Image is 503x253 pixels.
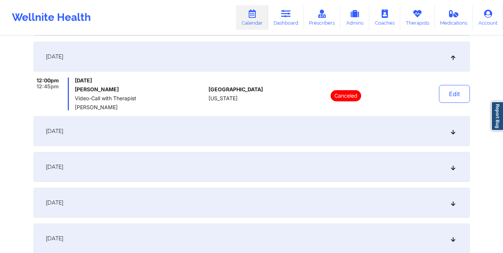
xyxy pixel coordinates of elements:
a: Admins [340,5,369,30]
span: [DATE] [46,127,63,135]
span: Video-Call with Therapist [75,95,206,101]
a: Calendar [236,5,268,30]
button: Edit [439,85,470,103]
span: [GEOGRAPHIC_DATA] [208,86,263,92]
a: Account [473,5,503,30]
span: 12:45pm [36,83,59,89]
a: Dashboard [268,5,304,30]
span: [US_STATE] [208,95,238,101]
span: 12:00pm [36,78,59,83]
h6: [PERSON_NAME] [75,86,206,92]
p: Canceled [331,90,361,101]
a: Coaches [369,5,400,30]
span: [DATE] [46,199,63,206]
a: Prescribers [304,5,341,30]
a: Medications [435,5,473,30]
span: [DATE] [46,53,63,60]
a: Report Bug [491,101,503,131]
span: [DATE] [46,163,63,171]
span: [DATE] [46,235,63,242]
span: [DATE] [75,78,206,83]
a: Therapists [400,5,435,30]
span: [PERSON_NAME] [75,104,206,110]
